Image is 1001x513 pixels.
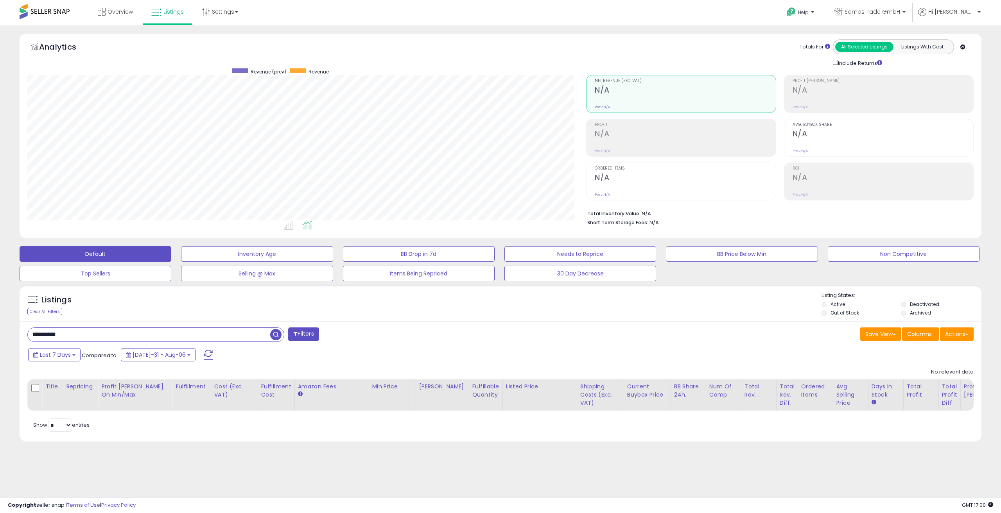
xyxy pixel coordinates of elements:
[835,42,893,52] button: All Selected Listings
[780,383,795,407] div: Total Rev. Diff.
[595,148,610,153] small: Prev: N/A
[793,173,973,184] h2: N/A
[595,166,775,171] span: Ordered Items
[872,399,876,406] small: Days In Stock.
[587,210,640,217] b: Total Inventory Value:
[793,166,973,171] span: ROI
[801,383,830,399] div: Ordered Items
[845,8,900,16] span: SomosTrade GmbH
[39,41,91,54] h5: Analytics
[504,246,656,262] button: Needs to Reprice
[595,86,775,96] h2: N/A
[595,173,775,184] h2: N/A
[872,383,900,399] div: Days In Stock
[907,330,932,338] span: Columns
[45,383,59,391] div: Title
[214,383,255,399] div: Cost (Exc. VAT)
[20,266,171,281] button: Top Sellers
[931,368,974,376] div: No relevant data
[133,351,186,359] span: [DATE]-31 - Aug-06
[309,68,329,75] span: Revenue
[827,58,892,67] div: Include Returns
[907,383,935,399] div: Total Profit
[942,383,957,407] div: Total Profit Diff.
[918,8,981,25] a: Hi [PERSON_NAME]
[893,42,951,52] button: Listings With Cost
[587,219,648,226] b: Short Term Storage Fees:
[251,68,286,75] span: Revenue (prev)
[288,327,319,341] button: Filters
[793,79,973,83] span: Profit [PERSON_NAME]
[121,348,196,361] button: [DATE]-31 - Aug-06
[298,391,303,398] small: Amazon Fees.
[786,7,796,17] i: Get Help
[831,301,845,307] label: Active
[580,383,621,407] div: Shipping Costs (Exc. VAT)
[798,9,809,16] span: Help
[66,383,95,391] div: Repricing
[419,383,466,391] div: [PERSON_NAME]
[940,327,974,341] button: Actions
[181,266,333,281] button: Selling @ Max
[40,351,71,359] span: Last 7 Days
[902,327,939,341] button: Columns
[176,383,207,391] div: Fulfillment
[82,352,118,359] span: Compared to:
[101,383,169,399] div: Profit [PERSON_NAME] on Min/Max
[33,421,90,429] span: Show: entries
[595,123,775,127] span: Profit
[181,246,333,262] button: Inventory Age
[27,308,62,315] div: Clear All Filters
[587,208,968,218] li: N/A
[674,383,703,399] div: BB Share 24h.
[793,129,973,140] h2: N/A
[910,309,931,316] label: Archived
[780,1,822,25] a: Help
[828,246,979,262] button: Non Competitive
[472,383,499,399] div: Fulfillable Quantity
[504,266,656,281] button: 30 Day Decrease
[595,105,610,109] small: Prev: N/A
[793,86,973,96] h2: N/A
[41,295,72,306] h5: Listings
[793,148,808,153] small: Prev: N/A
[666,246,818,262] button: BB Price Below Min
[793,123,973,127] span: Avg. Buybox Share
[595,192,610,197] small: Prev: N/A
[709,383,738,399] div: Num of Comp.
[831,309,859,316] label: Out of Stock
[800,43,830,51] div: Totals For
[108,8,133,16] span: Overview
[744,383,773,399] div: Total Rev.
[261,383,291,399] div: Fulfillment Cost
[28,348,81,361] button: Last 7 Days
[793,105,808,109] small: Prev: N/A
[98,379,172,411] th: The percentage added to the cost of goods (COGS) that forms the calculator for Min & Max prices.
[793,192,808,197] small: Prev: N/A
[928,8,975,16] span: Hi [PERSON_NAME]
[627,383,667,399] div: Current Buybox Price
[343,246,495,262] button: BB Drop in 7d
[506,383,574,391] div: Listed Price
[860,327,901,341] button: Save View
[163,8,184,16] span: Listings
[343,266,495,281] button: Items Being Repriced
[649,219,659,226] span: N/A
[298,383,366,391] div: Amazon Fees
[595,79,775,83] span: Net Revenue (Exc. VAT)
[822,292,981,299] p: Listing States:
[20,246,171,262] button: Default
[595,129,775,140] h2: N/A
[910,301,939,307] label: Deactivated
[372,383,413,391] div: Min Price
[836,383,865,407] div: Avg Selling Price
